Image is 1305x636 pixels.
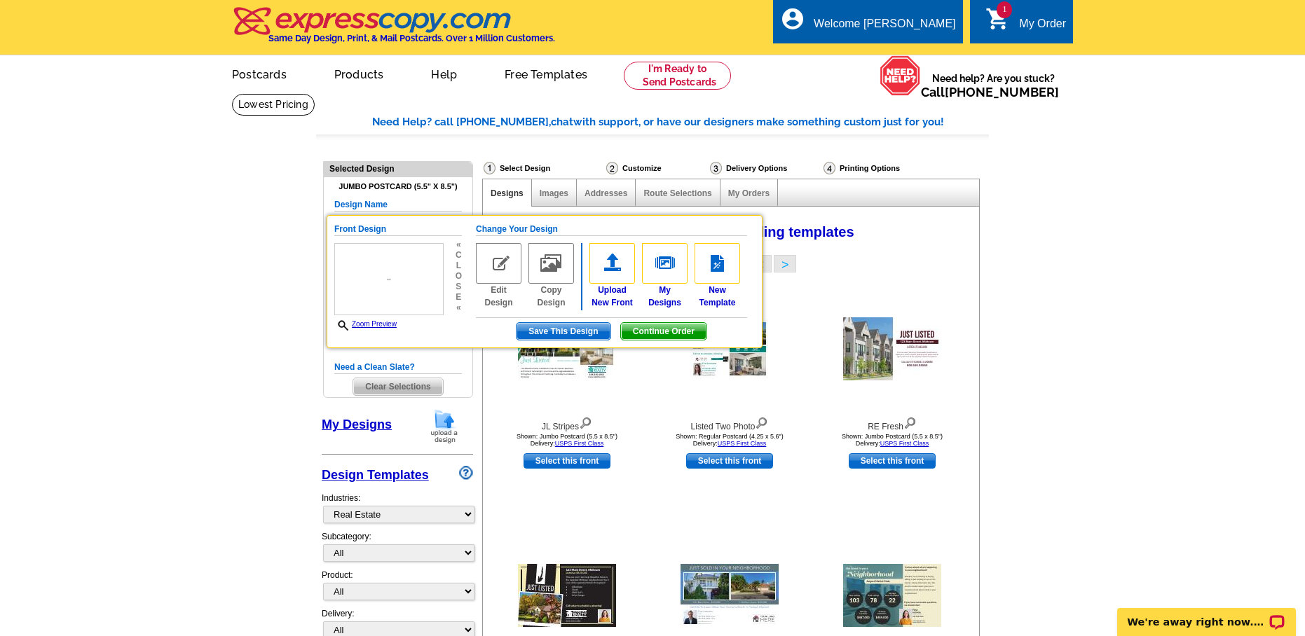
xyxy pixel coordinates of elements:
[210,57,309,90] a: Postcards
[334,361,462,374] h5: Need a Clean Slate?
[476,243,521,309] a: Edit Design
[642,243,688,309] a: MyDesigns
[456,250,462,261] span: c
[491,188,524,198] a: Designs
[551,116,573,128] span: chat
[456,292,462,303] span: e
[815,414,969,433] div: RE Fresh
[695,243,740,284] img: new-template.gif
[372,114,989,130] div: Need Help? call [PHONE_NUMBER], with support, or have our designers make something custom just fo...
[322,417,392,431] a: My Designs
[709,161,822,179] div: Delivery Options
[822,161,947,179] div: Printing Options
[490,414,644,433] div: JL Stripes
[814,18,955,37] div: Welcome [PERSON_NAME]
[334,198,462,212] h5: Design Name
[880,55,921,96] img: help
[334,320,397,328] a: Zoom Preview
[695,243,740,309] a: NewTemplate
[710,162,722,174] img: Delivery Options
[324,162,472,175] div: Selected Design
[322,485,473,530] div: Industries:
[353,378,442,395] span: Clear Selections
[843,564,941,627] img: Neighborhood Latest
[880,440,929,447] a: USPS First Class
[555,440,604,447] a: USPS First Class
[334,243,444,315] img: small-thumb.jpg
[482,57,610,90] a: Free Templates
[517,323,610,340] span: Save This Design
[484,162,496,174] img: Select Design
[518,317,616,380] img: JL Stripes
[815,433,969,447] div: Shown: Jumbo Postcard (5.5 x 8.5") Delivery:
[456,271,462,282] span: o
[985,6,1011,32] i: shopping_cart
[426,408,463,444] img: upload-design
[589,243,635,309] a: UploadNew Front
[945,85,1059,99] a: [PHONE_NUMBER]
[528,243,574,309] a: Copy Design
[334,182,462,191] h4: Jumbo Postcard (5.5" x 8.5")
[728,188,770,198] a: My Orders
[268,33,555,43] h4: Same Day Design, Print, & Mail Postcards. Over 1 Million Customers.
[312,57,406,90] a: Products
[456,303,462,313] span: «
[774,255,796,272] button: >
[921,85,1059,99] span: Call
[579,414,592,429] img: view design details
[459,466,473,480] img: design-wizard-help-icon.png
[482,161,605,179] div: Select Design
[652,414,807,433] div: Listed Two Photo
[755,414,768,429] img: view design details
[456,282,462,292] span: s
[606,162,618,174] img: Customize
[322,468,429,482] a: Design Templates
[524,453,610,469] a: use this design
[334,223,462,236] h5: Front Design
[849,453,936,469] a: use this design
[621,323,706,340] span: Continue Order
[921,71,1066,99] span: Need help? Are you stuck?
[1019,18,1066,37] div: My Order
[780,6,805,32] i: account_circle
[528,243,574,284] img: copy-design-no.gif
[843,317,941,380] img: RE Fresh
[476,243,521,284] img: edit-design-no.gif
[620,322,707,340] button: Continue Order
[409,57,479,90] a: Help
[322,530,473,569] div: Subcategory:
[690,319,770,379] img: Listed Two Photo
[518,564,616,627] img: JL Arrow
[232,17,555,43] a: Same Day Design, Print, & Mail Postcards. Over 1 Million Customers.
[490,433,644,447] div: Shown: Jumbo Postcard (5.5 x 8.5") Delivery:
[985,15,1066,33] a: 1 shopping_cart My Order
[589,243,635,284] img: upload-front.gif
[718,440,767,447] a: USPS First Class
[476,223,747,236] h5: Change Your Design
[456,261,462,271] span: l
[997,1,1012,18] span: 1
[652,433,807,447] div: Shown: Regular Postcard (4.25 x 5.6") Delivery:
[456,240,462,250] span: «
[585,188,627,198] a: Addresses
[681,564,779,627] img: Just Sold - 2 Property
[540,188,568,198] a: Images
[1108,592,1305,636] iframe: LiveChat chat widget
[322,569,473,607] div: Product:
[605,161,709,175] div: Customize
[686,453,773,469] a: use this design
[642,243,688,284] img: my-designs.gif
[643,188,711,198] a: Route Selections
[824,162,835,174] img: Printing Options & Summary
[903,414,917,429] img: view design details
[516,322,610,340] button: Save This Design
